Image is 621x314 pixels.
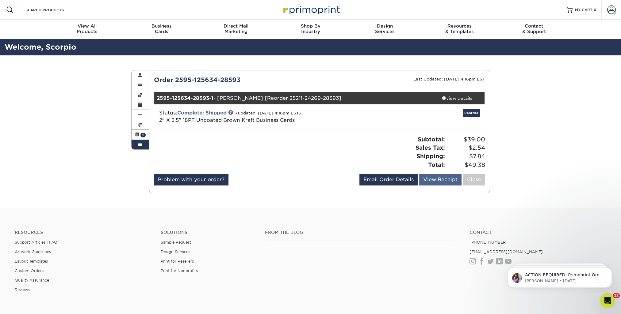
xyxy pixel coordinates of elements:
a: view details [430,92,485,104]
span: 1 [140,133,146,137]
span: $39.00 [447,135,485,144]
strong: Total: [428,161,445,168]
span: Shop By [273,23,348,29]
span: Resources [422,23,497,29]
iframe: Intercom notifications message [498,255,621,297]
div: Status: [155,109,374,124]
span: $2.54 [447,144,485,152]
a: Close [463,174,485,185]
small: (updated: [DATE] 4:16pm EST) [236,111,301,115]
a: [PHONE_NUMBER] [470,240,508,245]
span: MY CART [575,7,592,13]
a: View Receipt [419,174,462,185]
a: Direct MailMarketing [199,20,273,39]
h4: From the Blog [265,230,453,235]
a: Quality Assurance [15,278,49,282]
a: Reorder [463,109,480,117]
input: SEARCH PRODUCTS..... [25,6,85,13]
div: Industry [273,23,348,34]
strong: Shipping: [416,153,445,159]
span: View All [50,23,125,29]
strong: 2595-125634-28593-1 [157,95,213,101]
div: Cards [124,23,199,34]
span: Design [348,23,422,29]
span: Direct Mail [199,23,273,29]
a: Design Services [161,249,190,254]
div: Products [50,23,125,34]
span: 2" X 3.5" 18PT Uncoated Brown Kraft Business Cards [159,117,295,123]
strong: Sales Tax: [416,144,445,151]
div: Order 2595-125634-28593 [149,75,320,84]
a: Contact [470,230,606,235]
a: Sample Request [161,240,191,245]
div: - [PERSON_NAME] [Reorder 25211-24269-28593] [154,92,430,104]
a: Email Order Details [359,174,418,185]
a: Reviews [15,287,30,292]
a: Complete: Shipped [177,110,227,116]
a: Print for Resellers [161,259,194,264]
small: Last Updated: [DATE] 4:16pm EST [413,77,485,81]
div: Services [348,23,422,34]
a: [EMAIL_ADDRESS][DOMAIN_NAME] [470,249,543,254]
a: Print for Nonprofits [161,268,198,273]
a: Contact& Support [497,20,571,39]
a: View AllProducts [50,20,125,39]
a: Support Articles | FAQ [15,240,57,245]
a: Artwork Guidelines [15,249,51,254]
a: Layout Templates [15,259,48,264]
h4: Solutions [161,230,256,235]
span: 0 [594,8,596,12]
a: DesignServices [348,20,422,39]
iframe: Intercom live chat [600,293,615,308]
span: Business [124,23,199,29]
span: Contact [497,23,571,29]
a: Problem with your order? [154,174,228,185]
a: BusinessCards [124,20,199,39]
div: view details [430,95,485,101]
a: Custom Orders [15,268,44,273]
h4: Resources [15,230,151,235]
div: Marketing [199,23,273,34]
div: & Support [497,23,571,34]
a: Shop ByIndustry [273,20,348,39]
strong: Subtotal: [418,136,445,143]
img: Primoprint [280,3,341,16]
span: 12 [613,293,620,298]
span: $49.38 [447,161,485,169]
a: Resources& Templates [422,20,497,39]
div: & Templates [422,23,497,34]
span: $7.84 [447,152,485,161]
a: 1 [132,130,149,140]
